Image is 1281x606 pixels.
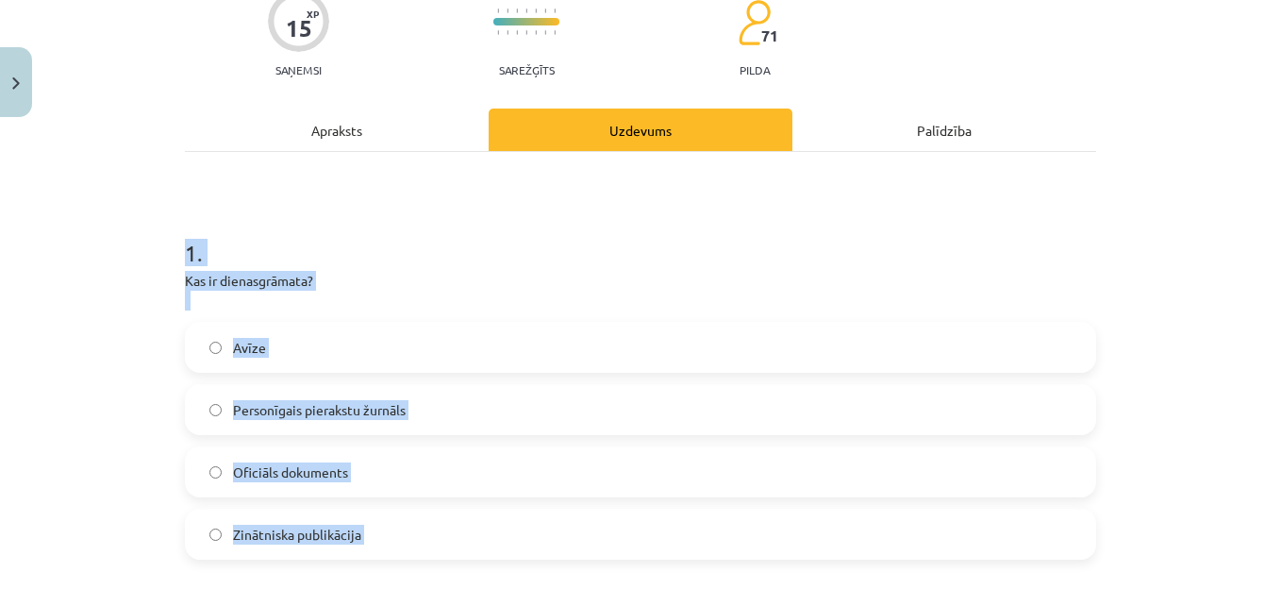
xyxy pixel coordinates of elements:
[792,109,1096,151] div: Palīdzība
[507,8,508,13] img: icon-short-line-57e1e144782c952c97e751825c79c345078a6d821885a25fce030b3d8c18986b.svg
[516,8,518,13] img: icon-short-line-57e1e144782c952c97e751825c79c345078a6d821885a25fce030b3d8c18986b.svg
[544,30,546,35] img: icon-short-line-57e1e144782c952c97e751825c79c345078a6d821885a25fce030b3d8c18986b.svg
[497,30,499,35] img: icon-short-line-57e1e144782c952c97e751825c79c345078a6d821885a25fce030b3d8c18986b.svg
[307,8,319,19] span: XP
[525,8,527,13] img: icon-short-line-57e1e144782c952c97e751825c79c345078a6d821885a25fce030b3d8c18986b.svg
[233,525,361,545] span: Zinātniska publikācija
[761,27,778,44] span: 71
[209,529,222,541] input: Zinātniska publikācija
[525,30,527,35] img: icon-short-line-57e1e144782c952c97e751825c79c345078a6d821885a25fce030b3d8c18986b.svg
[554,8,556,13] img: icon-short-line-57e1e144782c952c97e751825c79c345078a6d821885a25fce030b3d8c18986b.svg
[268,63,329,76] p: Saņemsi
[740,63,770,76] p: pilda
[209,466,222,479] input: Oficiāls dokuments
[185,207,1096,265] h1: 1 .
[554,30,556,35] img: icon-short-line-57e1e144782c952c97e751825c79c345078a6d821885a25fce030b3d8c18986b.svg
[535,8,537,13] img: icon-short-line-57e1e144782c952c97e751825c79c345078a6d821885a25fce030b3d8c18986b.svg
[209,404,222,416] input: Personīgais pierakstu žurnāls
[12,77,20,90] img: icon-close-lesson-0947bae3869378f0d4975bcd49f059093ad1ed9edebbc8119c70593378902aed.svg
[233,400,406,420] span: Personīgais pierakstu žurnāls
[544,8,546,13] img: icon-short-line-57e1e144782c952c97e751825c79c345078a6d821885a25fce030b3d8c18986b.svg
[185,271,1096,311] p: Kas ir dienasgrāmata?
[497,8,499,13] img: icon-short-line-57e1e144782c952c97e751825c79c345078a6d821885a25fce030b3d8c18986b.svg
[185,109,489,151] div: Apraksts
[286,15,312,42] div: 15
[516,30,518,35] img: icon-short-line-57e1e144782c952c97e751825c79c345078a6d821885a25fce030b3d8c18986b.svg
[535,30,537,35] img: icon-short-line-57e1e144782c952c97e751825c79c345078a6d821885a25fce030b3d8c18986b.svg
[209,342,222,354] input: Avīze
[489,109,792,151] div: Uzdevums
[233,463,348,482] span: Oficiāls dokuments
[233,338,266,358] span: Avīze
[507,30,508,35] img: icon-short-line-57e1e144782c952c97e751825c79c345078a6d821885a25fce030b3d8c18986b.svg
[499,63,555,76] p: Sarežģīts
